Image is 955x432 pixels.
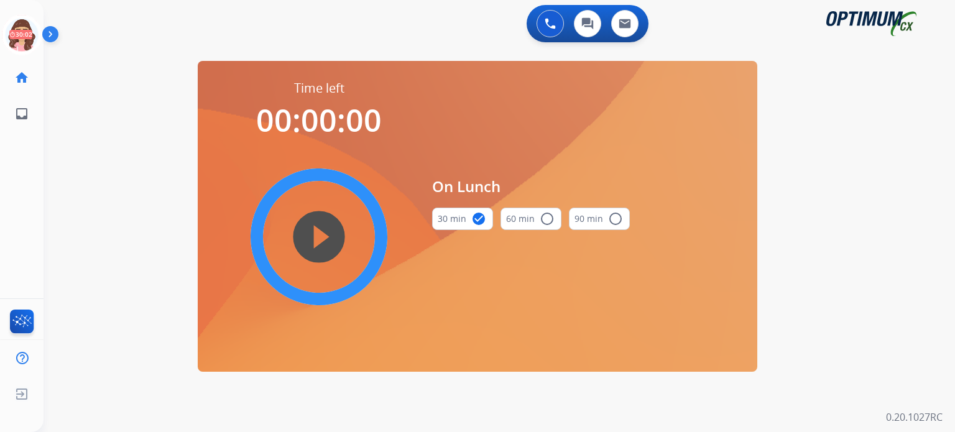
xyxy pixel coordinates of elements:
button: 30 min [432,208,493,230]
mat-icon: play_circle_filled [311,229,326,244]
mat-icon: inbox [14,106,29,121]
button: 90 min [569,208,630,230]
mat-icon: check_circle [471,211,486,226]
mat-icon: radio_button_unchecked [608,211,623,226]
mat-icon: radio_button_unchecked [540,211,555,226]
mat-icon: home [14,70,29,85]
span: 00:00:00 [256,99,382,141]
p: 0.20.1027RC [886,410,943,425]
span: On Lunch [432,175,630,198]
span: Time left [294,80,344,97]
button: 60 min [501,208,561,230]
